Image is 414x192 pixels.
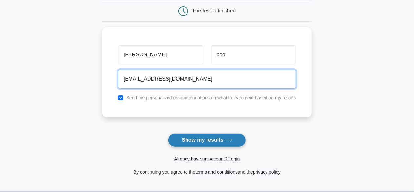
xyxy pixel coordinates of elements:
input: First name [118,45,203,64]
label: Send me personalized recommendations on what to learn next based on my results [126,95,296,100]
input: Email [118,70,296,89]
input: Last name [211,45,296,64]
button: Show my results [168,133,246,147]
div: By continuing you agree to the and the [98,168,316,176]
div: The test is finished [192,8,236,13]
a: privacy policy [253,169,281,175]
a: Already have an account? Login [174,156,240,161]
a: terms and conditions [195,169,238,175]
